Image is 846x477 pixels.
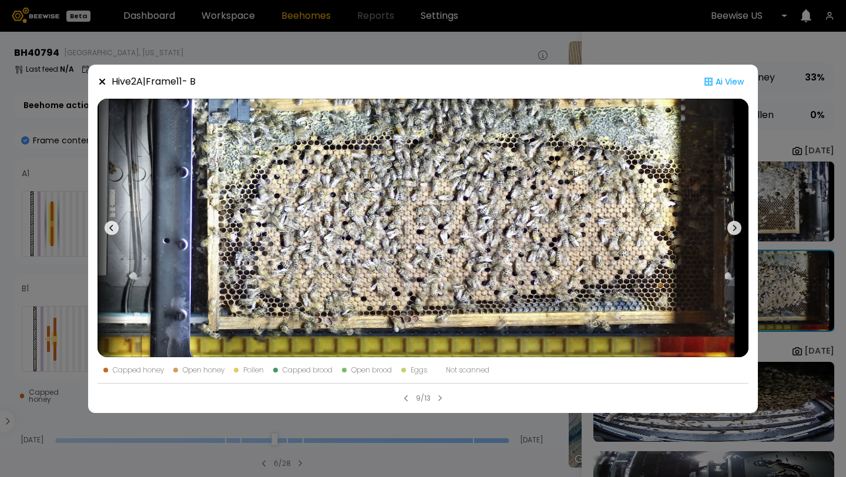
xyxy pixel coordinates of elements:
[243,367,264,374] div: Pollen
[351,367,392,374] div: Open brood
[113,367,164,374] div: Capped honey
[446,367,489,374] div: Not scanned
[182,75,196,88] span: - B
[416,393,431,404] div: 9/13
[98,99,748,357] img: 20250914_102350-a-1194.8-back-40794-AAAXACXC.jpg
[283,367,333,374] div: Capped brood
[112,75,196,89] div: Hive 2 A |
[183,367,224,374] div: Open honey
[146,75,182,88] strong: Frame 11
[411,367,427,374] div: Eggs
[699,74,748,89] div: Ai View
